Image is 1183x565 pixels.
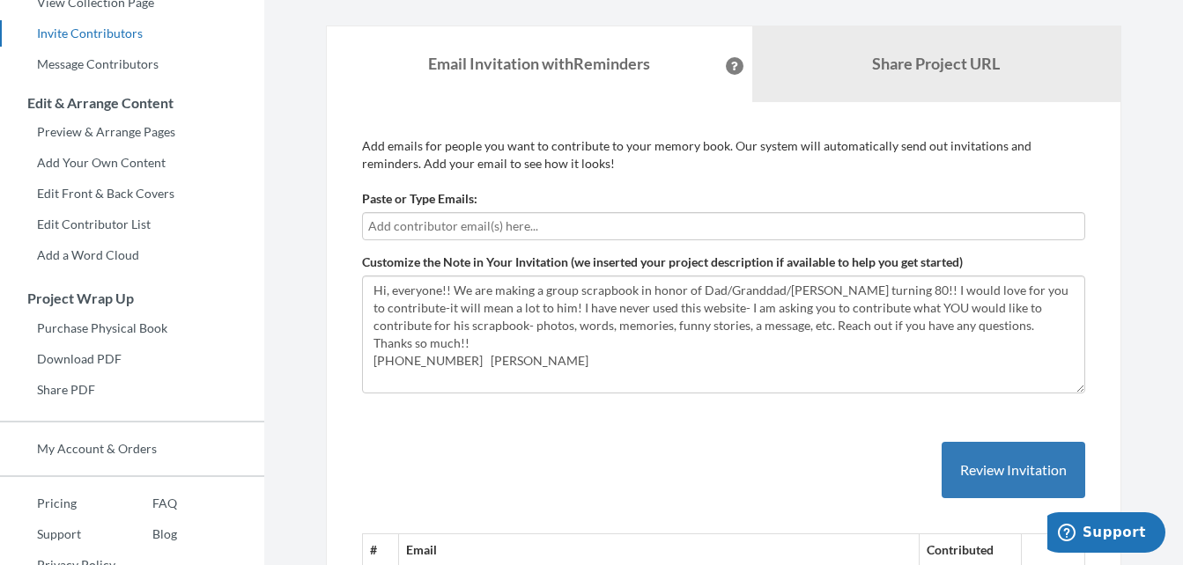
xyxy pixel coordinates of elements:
[362,275,1085,393] textarea: Hi, everyone!! We are making a group scrapbook in honor of Dad/Granddad/[PERSON_NAME] turning 80!...
[115,521,177,547] a: Blog
[872,54,1000,73] b: Share Project URL
[428,54,650,73] strong: Email Invitation with Reminders
[362,253,963,271] label: Customize the Note in Your Invitation (we inserted your project description if available to help ...
[115,490,177,517] a: FAQ
[1,290,264,306] h3: Project Wrap Up
[1,95,264,111] h3: Edit & Arrange Content
[362,190,477,208] label: Paste or Type Emails:
[368,216,1079,236] input: Add contributor email(s) here...
[942,442,1085,499] button: Review Invitation
[1047,512,1165,556] iframe: Opens a widget where you can chat to one of our agents
[362,137,1085,172] p: Add emails for people you want to contribute to your memory book. Our system will automatically s...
